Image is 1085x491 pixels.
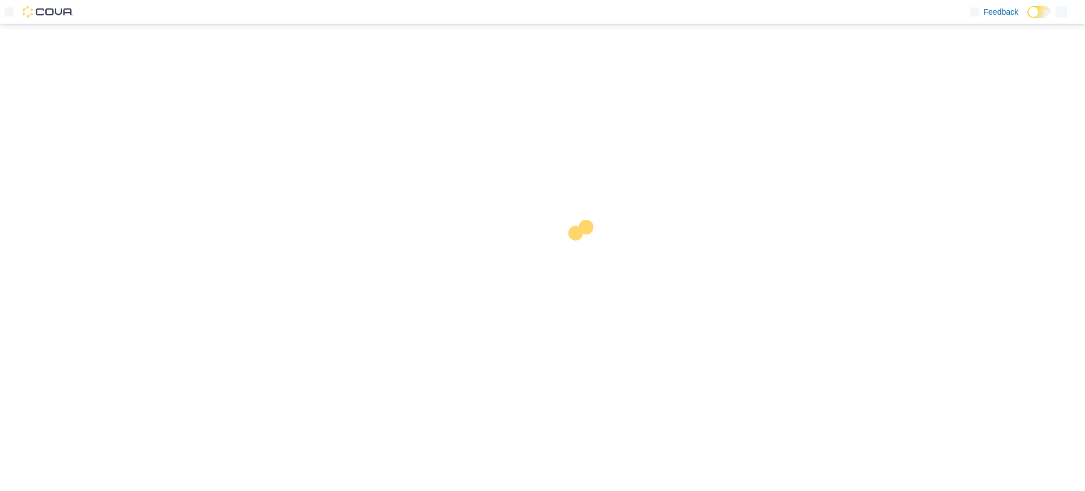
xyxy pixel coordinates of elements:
[1027,6,1051,18] input: Dark Mode
[1027,18,1028,19] span: Dark Mode
[542,211,627,296] img: cova-loader
[984,6,1018,18] span: Feedback
[23,6,73,18] img: Cova
[966,1,1023,23] a: Feedback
